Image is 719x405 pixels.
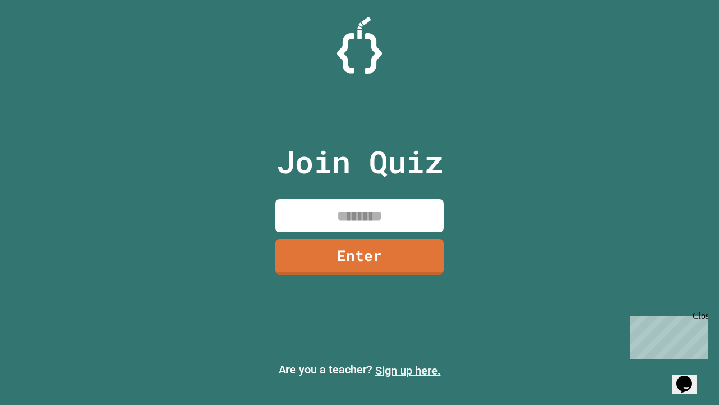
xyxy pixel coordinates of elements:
p: Join Quiz [276,138,443,185]
iframe: chat widget [626,311,708,359]
a: Enter [275,239,444,274]
p: Are you a teacher? [9,361,710,379]
iframe: chat widget [672,360,708,394]
div: Chat with us now!Close [4,4,78,71]
a: Sign up here. [375,364,441,377]
img: Logo.svg [337,17,382,74]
